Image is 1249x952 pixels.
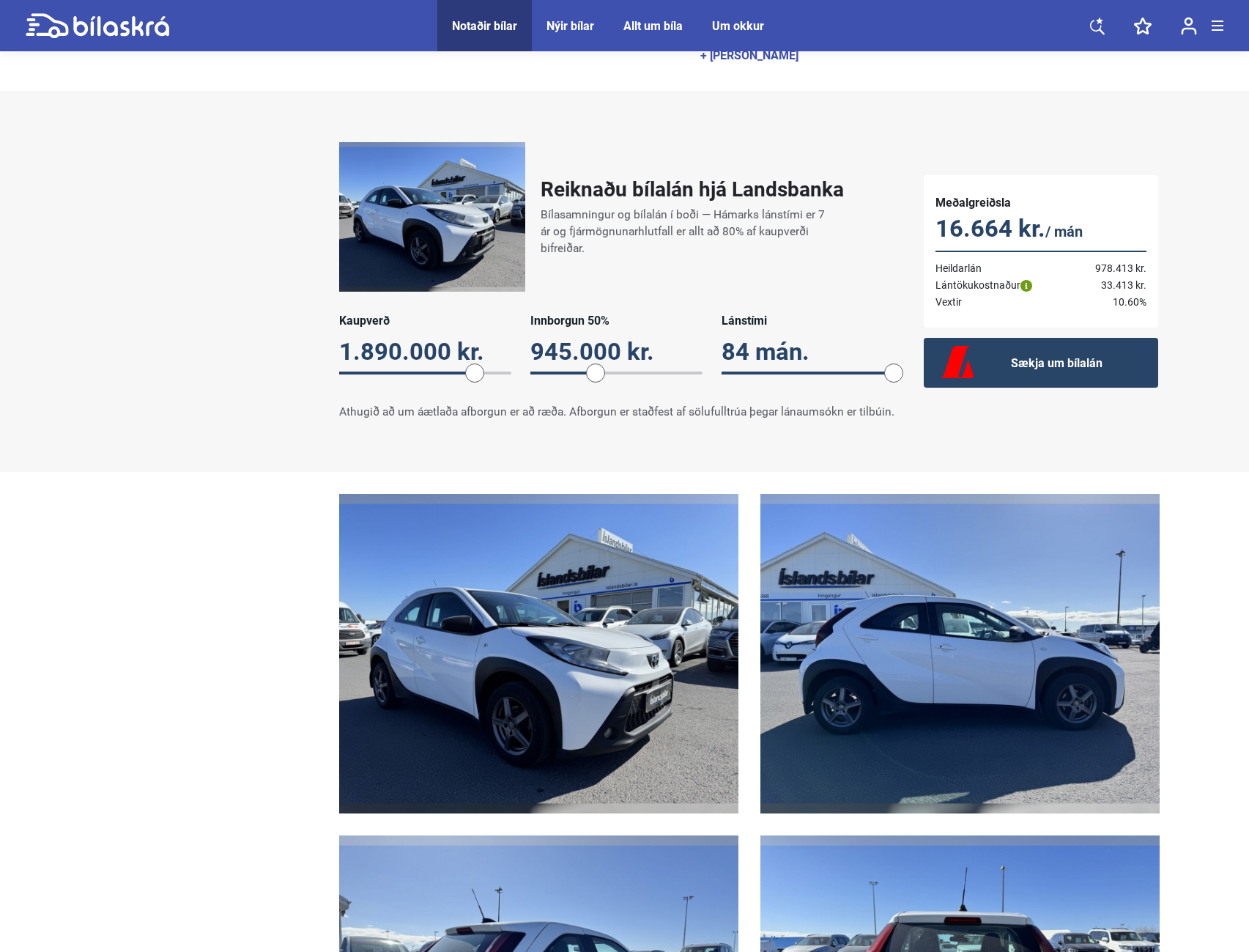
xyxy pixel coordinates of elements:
[530,314,703,328] div: Innborgun 50%
[712,19,764,33] a: Um okkur
[722,314,894,328] div: Lánstími
[700,50,798,62] div: + [PERSON_NAME]
[935,251,1073,277] td: Heildarlán
[935,196,1146,210] h5: Meðalgreiðsla
[1073,294,1146,311] td: 10.60%
[1045,223,1083,240] span: / mán
[722,338,894,366] div: 84 mán.
[935,294,1073,311] td: Vextir
[1073,251,1146,277] td: 978.413 kr.
[935,277,1073,294] td: Lántökukostnaður
[623,19,683,33] a: Allt um bíla
[1181,17,1197,35] img: user-login.svg
[924,338,1158,388] a: Sækja um bílalán
[339,404,894,421] p: Athugið að um áætlaða afborgun er að ræða. Afborgun er staðfest af sölufulltrúa þegar lánaumsókn ...
[1073,277,1146,294] td: 33.413 kr.
[541,177,844,202] h2: Reiknaðu bílalán hjá Landsbanka
[339,338,511,366] div: 1.890.000 kr.
[339,314,511,328] div: Kaupverð
[935,215,1146,246] p: 16.664 kr.
[541,207,829,257] p: Bílasamningur og bílalán í boði — Hámarks lánstími er 7 ár og fjármögnunarhlutfall er allt að 80%...
[530,338,703,366] div: 945.000 kr.
[452,19,517,33] a: Notaðir bílar
[546,19,594,33] a: Nýir bílar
